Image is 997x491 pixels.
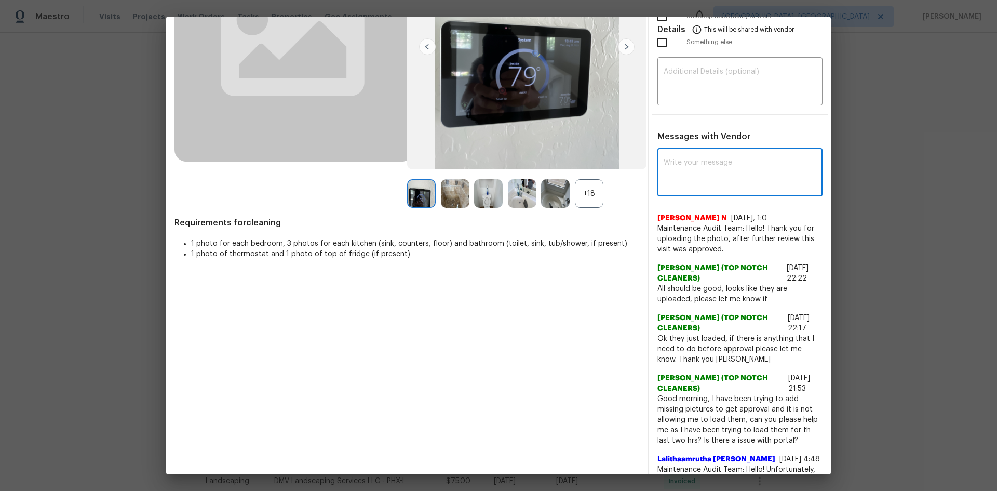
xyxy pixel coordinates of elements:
[657,394,823,446] span: Good morning, I have been trying to add missing pictures to get approval and it is not allowing m...
[419,38,436,55] img: left-chevron-button-url
[657,132,750,141] span: Messages with Vendor
[575,179,603,208] div: +18
[657,334,823,365] span: Ok they just loaded, if there is anything that I need to do before approval please let me know. T...
[657,373,784,394] span: [PERSON_NAME] (TOP NOTCH CLEANERS)
[618,38,635,55] img: right-chevron-button-url
[657,313,784,334] span: [PERSON_NAME] (TOP NOTCH CLEANERS)
[649,30,831,56] div: Something else
[686,38,823,47] span: Something else
[191,249,640,259] li: 1 photo of thermostat and 1 photo of top of fridge (if present)
[788,314,810,332] span: [DATE] 22:17
[657,223,823,255] span: Maintenance Audit Team: Hello! Thank you for uploading the photo, after further review this visit...
[704,17,794,42] span: This will be shared with vendor
[174,218,640,228] span: Requirements for cleaning
[788,375,810,392] span: [DATE] 21:53
[191,238,640,249] li: 1 photo for each bedroom, 3 photos for each kitchen (sink, counters, floor) and bathroom (toilet,...
[779,456,820,463] span: [DATE] 4:48
[731,215,767,222] span: [DATE], 1:0
[657,17,685,42] span: Details
[657,454,775,465] span: Lalithaamrutha [PERSON_NAME]
[657,263,783,284] span: [PERSON_NAME] (TOP NOTCH CLEANERS)
[657,213,727,223] span: [PERSON_NAME] N
[787,264,809,282] span: [DATE] 22:22
[657,284,823,304] span: All should be good, looks like they are uploaded, please let me know if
